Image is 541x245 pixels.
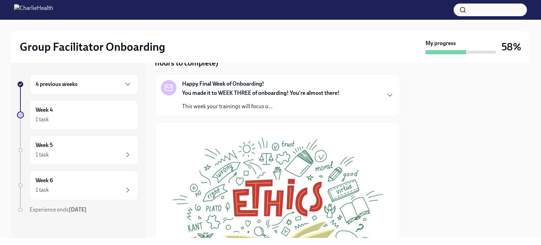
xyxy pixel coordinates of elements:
h3: 58% [502,41,521,53]
h6: 4 previous weeks [36,80,77,88]
h6: Week 6 [36,177,53,184]
p: This week your trainings will focus o... [182,103,340,110]
div: 1 task [36,186,49,194]
a: Week 51 task [17,135,138,165]
div: 1 task [36,116,49,123]
a: Week 41 task [17,100,138,130]
strong: My progress [425,39,456,47]
a: Week 61 task [17,171,138,200]
div: 4 previous weeks [30,74,138,94]
strong: [DATE] [69,206,87,213]
strong: You made it to WEEK THREE of onboarding! You're almost there! [182,90,340,96]
span: Experience ends [30,206,87,213]
img: CharlieHealth [14,4,53,16]
h6: Week 4 [36,106,53,114]
h2: Group Facilitator Onboarding [20,40,165,54]
strong: Happy Final Week of Onboarding! [182,80,264,88]
h6: Week 5 [36,141,53,149]
div: 1 task [36,151,49,159]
